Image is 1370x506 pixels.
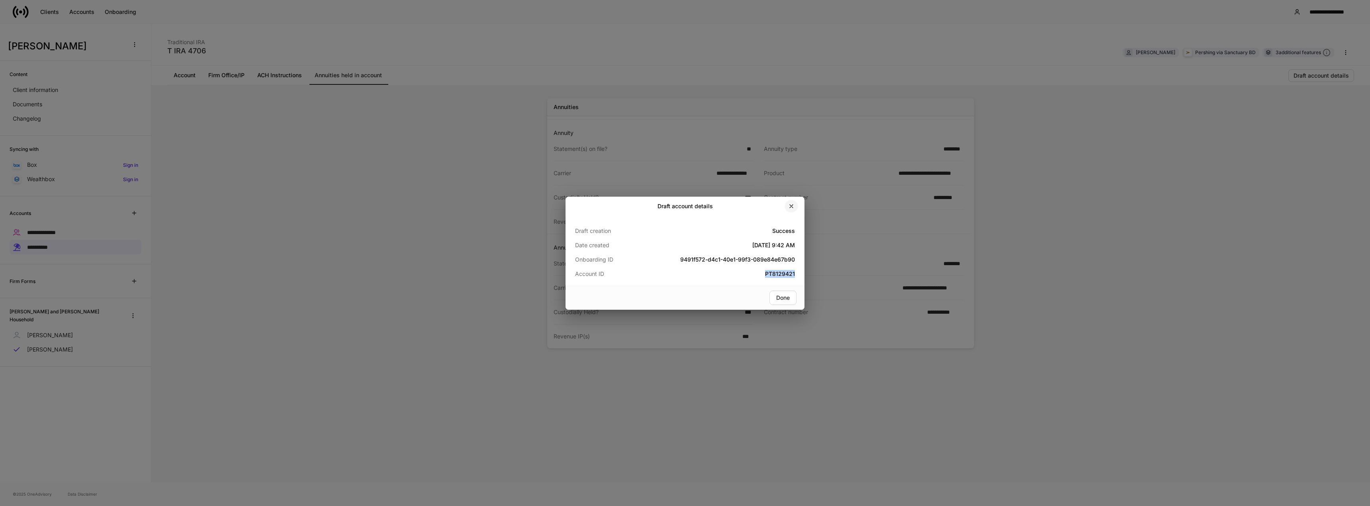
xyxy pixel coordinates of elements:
[658,202,713,210] h2: Draft account details
[575,227,648,235] p: Draft creation
[776,295,790,301] div: Done
[575,256,648,264] p: Onboarding ID
[648,256,795,264] h5: 9491f572-d4c1-40e1-99f3-089e84e67b90
[769,291,797,305] button: Done
[648,241,795,249] h5: [DATE] 9:42 AM
[648,227,795,235] h5: Success
[575,270,648,278] p: Account ID
[648,270,795,278] h5: PT8129421
[575,241,648,249] p: Date created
